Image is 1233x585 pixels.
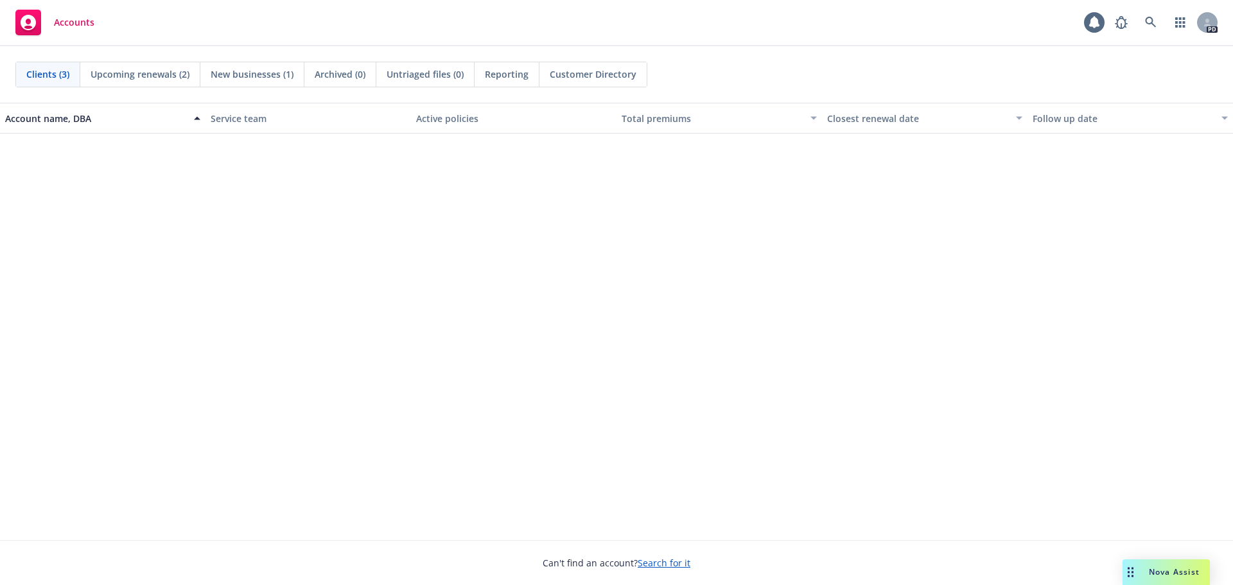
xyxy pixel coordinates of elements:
[1123,559,1139,585] div: Drag to move
[411,103,616,134] button: Active policies
[822,103,1027,134] button: Closest renewal date
[211,67,293,81] span: New businesses (1)
[1167,10,1193,35] a: Switch app
[205,103,411,134] button: Service team
[485,67,529,81] span: Reporting
[387,67,464,81] span: Untriaged files (0)
[1138,10,1164,35] a: Search
[1027,103,1233,134] button: Follow up date
[91,67,189,81] span: Upcoming renewals (2)
[315,67,365,81] span: Archived (0)
[54,17,94,28] span: Accounts
[1033,112,1214,125] div: Follow up date
[1108,10,1134,35] a: Report a Bug
[616,103,822,134] button: Total premiums
[827,112,1008,125] div: Closest renewal date
[416,112,611,125] div: Active policies
[622,112,803,125] div: Total premiums
[5,112,186,125] div: Account name, DBA
[1149,566,1200,577] span: Nova Assist
[26,67,69,81] span: Clients (3)
[550,67,636,81] span: Customer Directory
[10,4,100,40] a: Accounts
[1123,559,1210,585] button: Nova Assist
[543,556,690,570] span: Can't find an account?
[211,112,406,125] div: Service team
[638,557,690,569] a: Search for it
